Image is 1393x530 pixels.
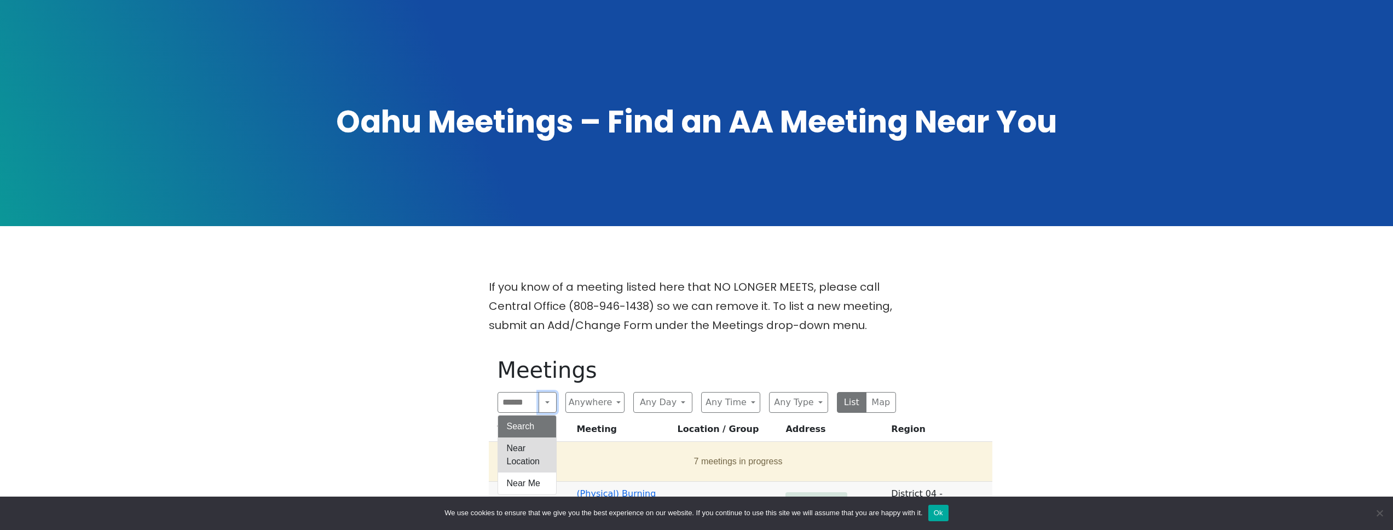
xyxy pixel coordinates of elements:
[1374,508,1385,519] span: No
[769,392,828,413] button: Any Type
[887,482,992,522] td: District 04 - Windward
[576,488,656,514] a: (Physical) Burning Desires
[498,416,556,437] button: Search
[565,392,625,413] button: Anywhere
[489,278,905,335] p: If you know of a meeting listed here that NO LONGER MEETS, please call Central Office (808-946-14...
[498,473,556,494] button: Near Me
[498,437,556,473] button: Near Location
[572,422,673,442] th: Meeting
[539,392,556,413] button: Search
[781,422,887,442] th: Address
[802,494,842,508] span: Parking lot
[489,422,573,442] th: Time
[633,392,692,413] button: Any Day
[314,101,1080,143] h1: Oahu Meetings – Find an AA Meeting Near You
[928,505,949,521] button: Ok
[887,422,992,442] th: Region
[498,392,540,413] input: Search
[673,422,782,442] th: Location / Group
[498,357,896,383] h1: Meetings
[493,446,984,477] button: 7 meetings in progress
[673,482,782,522] td: [GEOGRAPHIC_DATA]
[837,392,867,413] button: List
[866,392,896,413] button: Map
[444,508,922,519] span: We use cookies to ensure that we give you the best experience on our website. If you continue to ...
[701,392,760,413] button: Any Time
